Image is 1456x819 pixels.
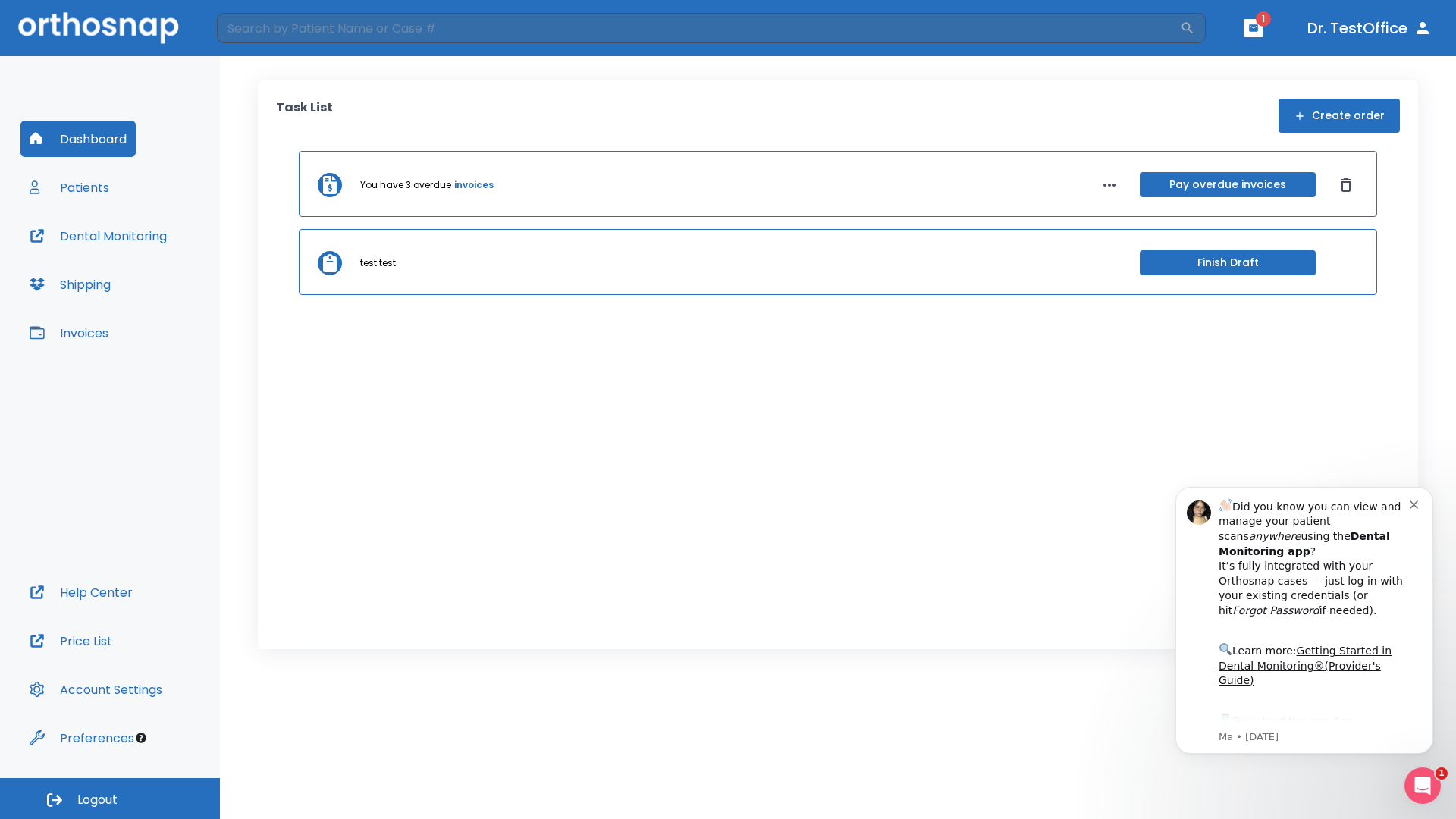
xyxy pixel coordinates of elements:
[20,121,136,157] button: Dashboard
[1436,767,1448,780] span: 1
[20,623,121,659] button: Price List
[1404,767,1441,804] iframe: Intercom live chat
[18,12,179,43] img: Orthosnap
[20,315,118,351] button: Invoices
[66,266,257,280] p: Message from Ma, sent 2w ago
[20,218,176,254] button: Dental Monitoring
[257,33,269,45] button: Dismiss notification
[20,671,171,708] button: Account Settings
[454,178,494,192] a: invoices
[1256,11,1271,27] span: 1
[1153,464,1456,778] iframe: Intercom notifications message
[20,169,118,206] button: Patients
[1140,250,1316,275] button: Finish Draft
[1279,99,1400,133] button: Create order
[360,178,451,192] p: You have 3 overdue
[66,247,257,325] div: Download the app: | ​ Let us know if you need help getting started!
[77,792,118,808] span: Logout
[276,99,333,133] p: Task List
[1334,173,1358,197] button: Dismiss
[1140,172,1316,197] button: Pay overdue invoices
[1301,14,1438,42] button: Dr. TestOffice
[360,256,396,270] p: test test
[66,251,201,278] a: App Store
[20,574,142,610] button: Help Center
[134,731,148,745] div: Tooltip anchor
[217,13,1180,43] input: Search by Patient Name or Case #
[20,720,143,756] button: Preferences
[20,266,120,303] button: Shipping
